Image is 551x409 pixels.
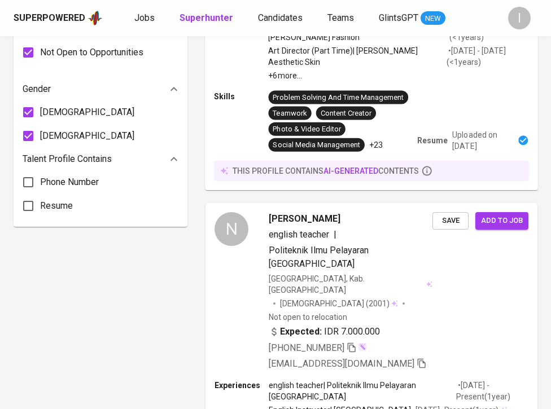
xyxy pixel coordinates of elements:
span: Candidates [258,12,303,23]
p: • [DATE] - Present ( 1 year ) [456,380,528,402]
div: Teamwork [273,108,307,118]
span: Teams [327,12,354,23]
span: GlintsGPT [379,12,418,23]
p: Accessories Designer (Part Time) | [PERSON_NAME] Fashion [268,20,449,43]
p: • [DATE] - [DATE] ( <1 years ) [447,45,529,68]
div: IDR 7.000.000 [269,325,380,338]
img: magic_wand.svg [358,342,367,351]
div: N [215,212,248,246]
span: Phone Number [40,175,99,189]
p: english teacher | Politeknik Ilmu Pelayaran [GEOGRAPHIC_DATA] [269,380,456,402]
a: Superhunter [180,11,235,25]
p: this profile contains contents [233,165,419,177]
span: AI-generated [323,166,378,175]
img: app logo [88,10,103,27]
span: [PERSON_NAME] [269,212,340,226]
span: Jobs [134,12,155,23]
p: +6 more ... [268,70,528,81]
div: [GEOGRAPHIC_DATA], Kab. [GEOGRAPHIC_DATA] [269,273,432,296]
div: Content Creator [321,108,371,118]
a: Superpoweredapp logo [14,10,103,27]
div: (2001) [280,298,398,309]
span: Resume [40,199,73,213]
div: Social Media Management [273,139,360,150]
span: Not Open to Opportunities [40,46,143,59]
span: [DEMOGRAPHIC_DATA] [280,298,366,309]
button: Save [432,212,469,230]
b: Superhunter [180,12,233,23]
span: | [334,228,336,241]
p: Art Director (Part Time) | [PERSON_NAME] Aesthetic Skin [268,45,446,68]
div: Problem Solving And Time Management [273,92,404,103]
span: [PHONE_NUMBER] [269,342,344,353]
div: Superpowered [14,12,85,25]
span: Save [438,214,463,227]
span: [EMAIL_ADDRESS][DOMAIN_NAME] [269,358,414,369]
a: Jobs [134,11,157,25]
div: Talent Profile Contains [23,148,178,170]
a: Candidates [258,11,305,25]
a: GlintsGPT NEW [379,11,445,25]
p: +23 [369,139,383,151]
div: Photo & Video Editor [273,124,340,134]
span: NEW [421,13,445,24]
span: [DEMOGRAPHIC_DATA] [40,129,134,143]
span: Politeknik Ilmu Pelayaran [GEOGRAPHIC_DATA] [269,245,369,269]
div: I [508,7,531,29]
p: Uploaded on [DATE] [452,129,513,151]
p: Not open to relocation [269,311,347,323]
button: Add to job [475,212,528,230]
b: Expected: [280,325,322,338]
p: Resume [417,134,448,146]
span: english teacher [269,229,329,240]
span: [DEMOGRAPHIC_DATA] [40,105,134,119]
p: Skills [214,90,268,102]
p: Experiences [215,380,269,391]
p: Gender [23,82,51,96]
p: • [DATE] - [DATE] ( <1 years ) [449,20,529,43]
div: Gender [23,78,178,100]
a: Teams [327,11,356,25]
span: Add to job [481,214,523,227]
p: Talent Profile Contains [23,152,112,166]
